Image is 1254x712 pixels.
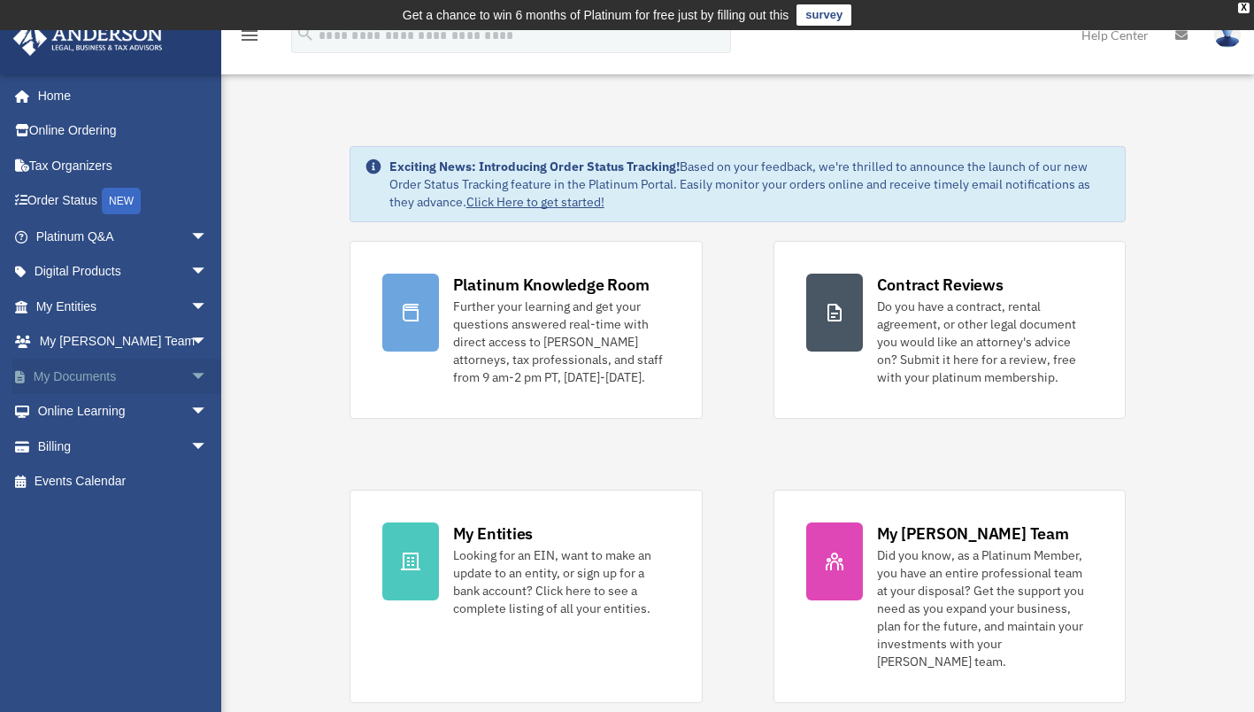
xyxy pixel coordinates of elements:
span: arrow_drop_down [190,429,226,465]
i: search [296,24,315,43]
span: arrow_drop_down [190,254,226,290]
a: Online Ordering [12,113,235,149]
a: My [PERSON_NAME] Teamarrow_drop_down [12,324,235,360]
a: Platinum Q&Aarrow_drop_down [12,219,235,254]
i: menu [239,25,260,46]
span: arrow_drop_down [190,289,226,325]
span: arrow_drop_down [190,219,226,255]
a: My Entitiesarrow_drop_down [12,289,235,324]
div: NEW [102,188,141,214]
span: arrow_drop_down [190,394,226,430]
div: My Entities [453,522,533,545]
div: Get a chance to win 6 months of Platinum for free just by filling out this [403,4,789,26]
div: Further your learning and get your questions answered real-time with direct access to [PERSON_NAM... [453,298,670,386]
div: close [1238,3,1250,13]
a: Home [12,78,226,113]
a: menu [239,31,260,46]
a: survey [796,4,851,26]
a: My Entities Looking for an EIN, want to make an update to an entity, or sign up for a bank accoun... [350,490,703,703]
div: Did you know, as a Platinum Member, you have an entire professional team at your disposal? Get th... [877,546,1094,670]
a: Events Calendar [12,464,235,499]
a: My Documentsarrow_drop_down [12,359,235,394]
div: Platinum Knowledge Room [453,274,650,296]
a: Contract Reviews Do you have a contract, rental agreement, or other legal document you would like... [773,241,1127,419]
img: Anderson Advisors Platinum Portal [8,21,168,56]
strong: Exciting News: Introducing Order Status Tracking! [389,159,680,174]
a: Click Here to get started! [466,194,604,210]
span: arrow_drop_down [190,324,226,360]
div: Based on your feedback, we're thrilled to announce the launch of our new Order Status Tracking fe... [389,158,1112,211]
a: Platinum Knowledge Room Further your learning and get your questions answered real-time with dire... [350,241,703,419]
a: Online Learningarrow_drop_down [12,394,235,430]
div: Looking for an EIN, want to make an update to an entity, or sign up for a bank account? Click her... [453,546,670,617]
a: Order StatusNEW [12,183,235,220]
a: Tax Organizers [12,148,235,183]
a: My [PERSON_NAME] Team Did you know, as a Platinum Member, you have an entire professional team at... [773,490,1127,703]
div: Contract Reviews [877,274,1004,296]
a: Digital Productsarrow_drop_down [12,254,235,290]
div: My [PERSON_NAME] Team [877,522,1069,545]
a: Billingarrow_drop_down [12,429,235,464]
div: Do you have a contract, rental agreement, or other legal document you would like an attorney's ad... [877,298,1094,386]
span: arrow_drop_down [190,359,226,395]
img: User Pic [1214,22,1241,48]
